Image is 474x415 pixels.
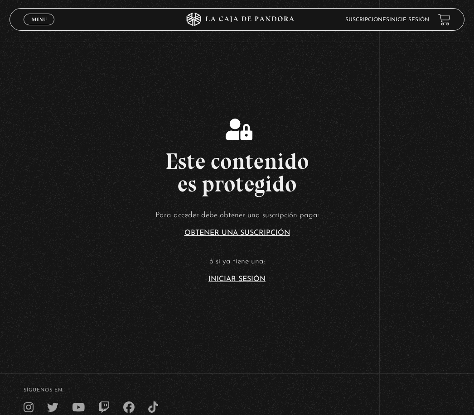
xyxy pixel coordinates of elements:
[208,276,266,283] a: Iniciar Sesión
[438,14,450,26] a: View your shopping cart
[24,388,450,393] h4: SÍguenos en:
[32,17,47,22] span: Menu
[184,229,290,237] a: Obtener una suscripción
[29,24,50,31] span: Cerrar
[389,17,429,23] a: Inicie sesión
[345,17,389,23] a: Suscripciones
